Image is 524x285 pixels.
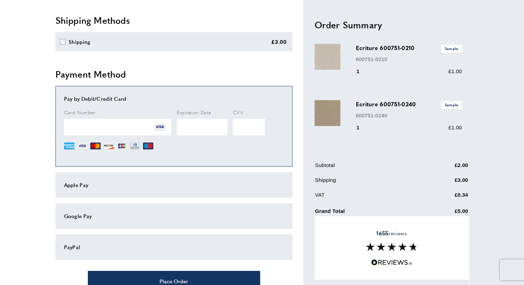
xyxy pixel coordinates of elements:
[315,44,340,70] img: Ecriture 600751-0210
[376,230,407,237] span: reviews
[441,45,462,52] span: Sample
[315,100,340,126] img: Ecriture 600751-0240
[64,109,95,116] span: Card Number
[130,141,141,151] img: DN.png
[356,68,369,76] div: 1
[315,191,420,205] td: VAT
[90,141,101,151] img: MC.png
[421,161,468,175] td: £2.00
[233,119,265,135] iframe: Secure Credit Card Frame - CVV
[64,181,284,189] div: Apple Pay
[177,109,211,116] span: Expiration Date
[55,68,292,80] h2: Payment Method
[315,19,469,31] h2: Order Summary
[69,38,90,46] div: Shipping
[64,95,284,103] div: Pay by Debit/Credit Card
[421,206,468,221] td: £5.00
[64,212,284,220] div: Google Pay
[315,161,420,175] td: Subtotal
[315,206,420,221] td: Grand Total
[371,259,412,266] img: Reviews.io 5 stars
[271,38,287,46] div: £3.00
[55,14,292,27] h2: Shipping Methods
[154,121,166,133] img: VI.png
[233,109,243,116] span: CVV
[315,176,420,190] td: Shipping
[356,55,462,63] p: 600751-0210
[441,101,462,109] span: Sample
[77,141,88,151] img: VI.png
[103,141,114,151] img: DI.png
[356,111,462,120] p: 600751-0240
[356,44,462,52] h3: Ecriture 600751-0210
[64,119,171,135] iframe: Secure Credit Card Frame - Credit Card Number
[356,124,369,132] div: 1
[356,100,462,109] h3: Ecriture 600751-0240
[421,176,468,190] td: £3.00
[448,69,462,75] span: £1.00
[64,141,74,151] img: AE.png
[376,229,388,237] strong: 1655
[448,125,462,131] span: £1.00
[143,141,153,151] img: MI.png
[64,243,284,251] div: PayPal
[177,119,228,135] iframe: Secure Credit Card Frame - Expiration Date
[116,141,127,151] img: JCB.png
[366,243,418,251] img: Reviews section
[421,191,468,205] td: £0.34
